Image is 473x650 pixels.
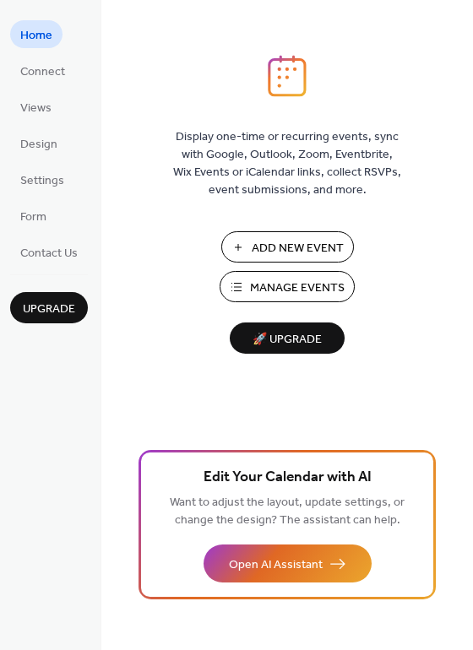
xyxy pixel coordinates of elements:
[220,271,355,302] button: Manage Events
[20,100,52,117] span: Views
[10,93,62,121] a: Views
[10,57,75,84] a: Connect
[20,27,52,45] span: Home
[10,165,74,193] a: Settings
[229,556,323,574] span: Open AI Assistant
[221,231,354,263] button: Add New Event
[204,544,372,582] button: Open AI Assistant
[20,63,65,81] span: Connect
[10,129,68,157] a: Design
[10,238,88,266] a: Contact Us
[173,128,401,199] span: Display one-time or recurring events, sync with Google, Outlook, Zoom, Eventbrite, Wix Events or ...
[20,172,64,190] span: Settings
[204,466,372,490] span: Edit Your Calendar with AI
[10,20,63,48] a: Home
[20,245,78,263] span: Contact Us
[20,209,46,226] span: Form
[240,328,334,351] span: 🚀 Upgrade
[250,279,345,297] span: Manage Events
[230,322,345,354] button: 🚀 Upgrade
[268,55,307,97] img: logo_icon.svg
[10,292,88,323] button: Upgrade
[23,301,75,318] span: Upgrade
[20,136,57,154] span: Design
[10,202,57,230] a: Form
[252,240,344,257] span: Add New Event
[170,491,405,532] span: Want to adjust the layout, update settings, or change the design? The assistant can help.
